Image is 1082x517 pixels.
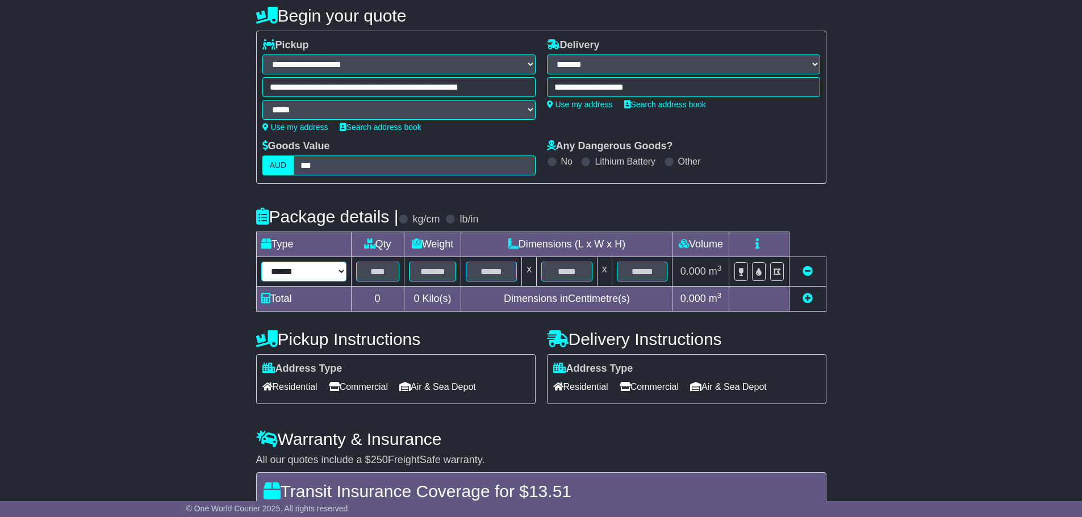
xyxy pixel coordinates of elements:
a: Add new item [803,293,813,304]
span: m [709,266,722,277]
span: 0 [413,293,419,304]
label: Any Dangerous Goods? [547,140,673,153]
a: Search address book [624,100,706,109]
a: Use my address [547,100,613,109]
label: Goods Value [262,140,330,153]
span: Commercial [329,378,388,396]
span: Residential [262,378,318,396]
label: Lithium Battery [595,156,655,167]
h4: Warranty & Insurance [256,430,826,448]
sup: 3 [717,291,722,300]
td: Dimensions in Centimetre(s) [461,287,672,312]
label: Other [678,156,701,167]
a: Remove this item [803,266,813,277]
a: Search address book [340,123,421,132]
td: Weight [404,232,461,257]
h4: Delivery Instructions [547,330,826,348]
label: lb/in [459,213,478,226]
sup: 3 [717,264,722,272]
span: 250 [371,454,388,465]
a: Use my address [262,123,328,132]
td: Total [256,287,351,312]
label: Address Type [553,363,633,375]
td: x [522,257,537,287]
span: 0.000 [680,293,706,304]
label: Pickup [262,39,309,52]
div: All our quotes include a $ FreightSafe warranty. [256,454,826,466]
span: Air & Sea Depot [690,378,767,396]
label: AUD [262,155,294,175]
span: Residential [553,378,608,396]
h4: Pickup Instructions [256,330,536,348]
label: Delivery [547,39,600,52]
h4: Begin your quote [256,6,826,25]
td: Volume [672,232,729,257]
span: 0.000 [680,266,706,277]
span: Commercial [620,378,679,396]
td: Kilo(s) [404,287,461,312]
td: Qty [351,232,404,257]
h4: Package details | [256,207,399,226]
td: Type [256,232,351,257]
td: Dimensions (L x W x H) [461,232,672,257]
span: m [709,293,722,304]
label: Address Type [262,363,342,375]
label: kg/cm [412,213,440,226]
label: No [561,156,573,167]
span: 13.51 [529,482,571,501]
td: 0 [351,287,404,312]
span: Air & Sea Depot [399,378,476,396]
h4: Transit Insurance Coverage for $ [264,482,819,501]
span: © One World Courier 2025. All rights reserved. [186,504,350,513]
td: x [597,257,612,287]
